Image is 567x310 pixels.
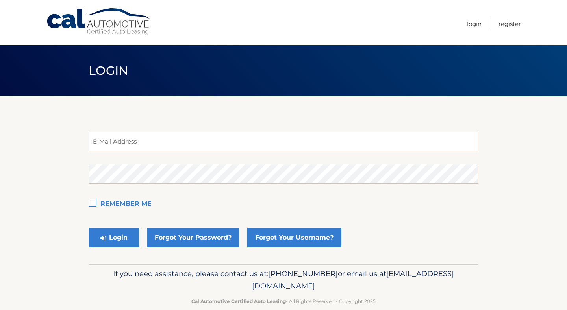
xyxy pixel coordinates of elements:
a: Forgot Your Username? [247,228,341,247]
input: E-Mail Address [89,132,478,151]
p: - All Rights Reserved - Copyright 2025 [94,297,473,305]
a: Register [498,17,521,30]
a: Forgot Your Password? [147,228,239,247]
a: Login [467,17,482,30]
span: [PHONE_NUMBER] [268,269,338,278]
span: Login [89,63,128,78]
label: Remember Me [89,196,478,212]
a: Cal Automotive [46,8,152,36]
strong: Cal Automotive Certified Auto Leasing [191,298,286,304]
button: Login [89,228,139,247]
p: If you need assistance, please contact us at: or email us at [94,268,473,293]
